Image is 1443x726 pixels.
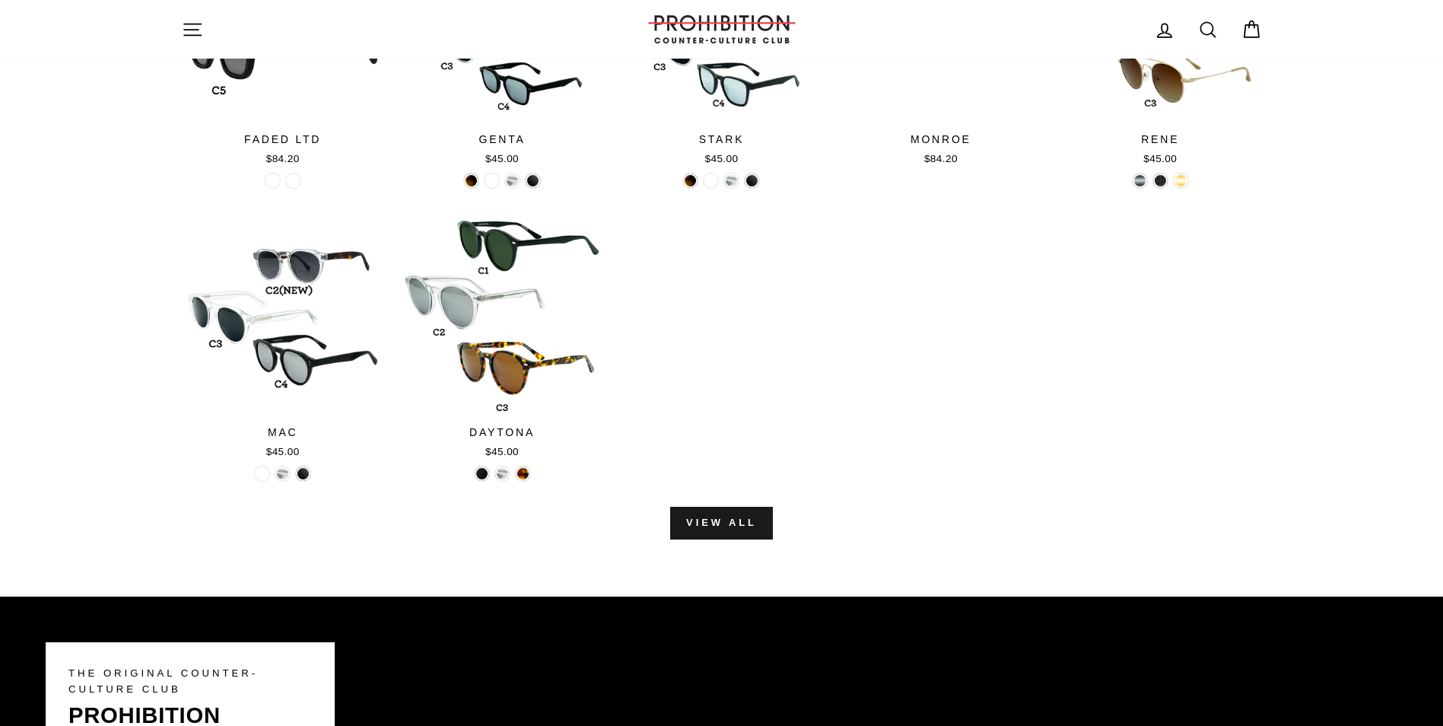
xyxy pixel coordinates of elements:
div: $45.00 [401,444,603,460]
div: $45.00 [182,444,384,460]
div: $45.00 [401,151,603,167]
div: DAYTONA [401,425,603,441]
div: STARK [620,132,822,148]
div: $84.20 [840,151,1042,167]
div: $45.00 [1059,151,1261,167]
a: View all [670,507,773,539]
p: THE ORIGINAL COUNTER-CULTURE CLUB [68,665,312,697]
div: $84.20 [182,151,384,167]
a: MAC$45.00 [182,214,384,464]
div: FADED LTD [182,132,384,148]
div: MONROE [840,132,1042,148]
img: PROHIBITION COUNTER-CULTURE CLUB [646,15,798,43]
div: MAC [182,425,384,441]
div: RENE [1059,132,1261,148]
a: DAYTONA$45.00 [401,214,603,464]
div: $45.00 [620,151,822,167]
div: GENTA [401,132,603,148]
